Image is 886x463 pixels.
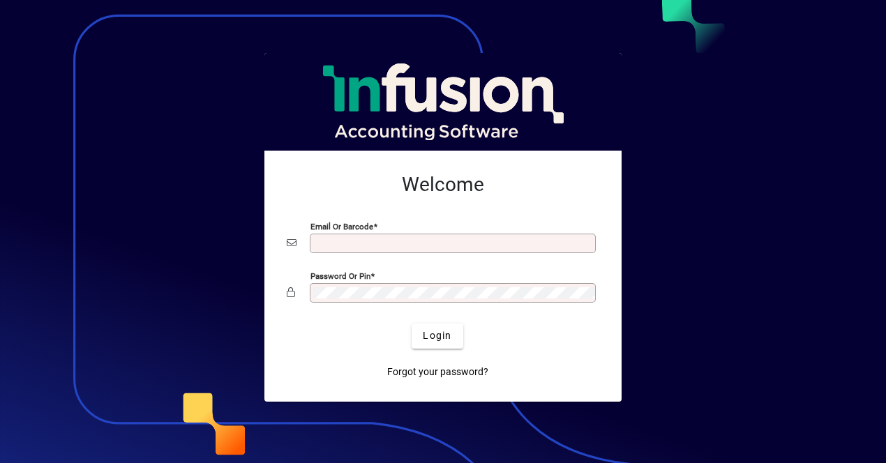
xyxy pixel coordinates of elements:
[382,360,494,385] a: Forgot your password?
[423,328,451,343] span: Login
[387,365,488,379] span: Forgot your password?
[310,271,370,280] mat-label: Password or Pin
[287,173,599,197] h2: Welcome
[412,324,463,349] button: Login
[310,221,373,231] mat-label: Email or Barcode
